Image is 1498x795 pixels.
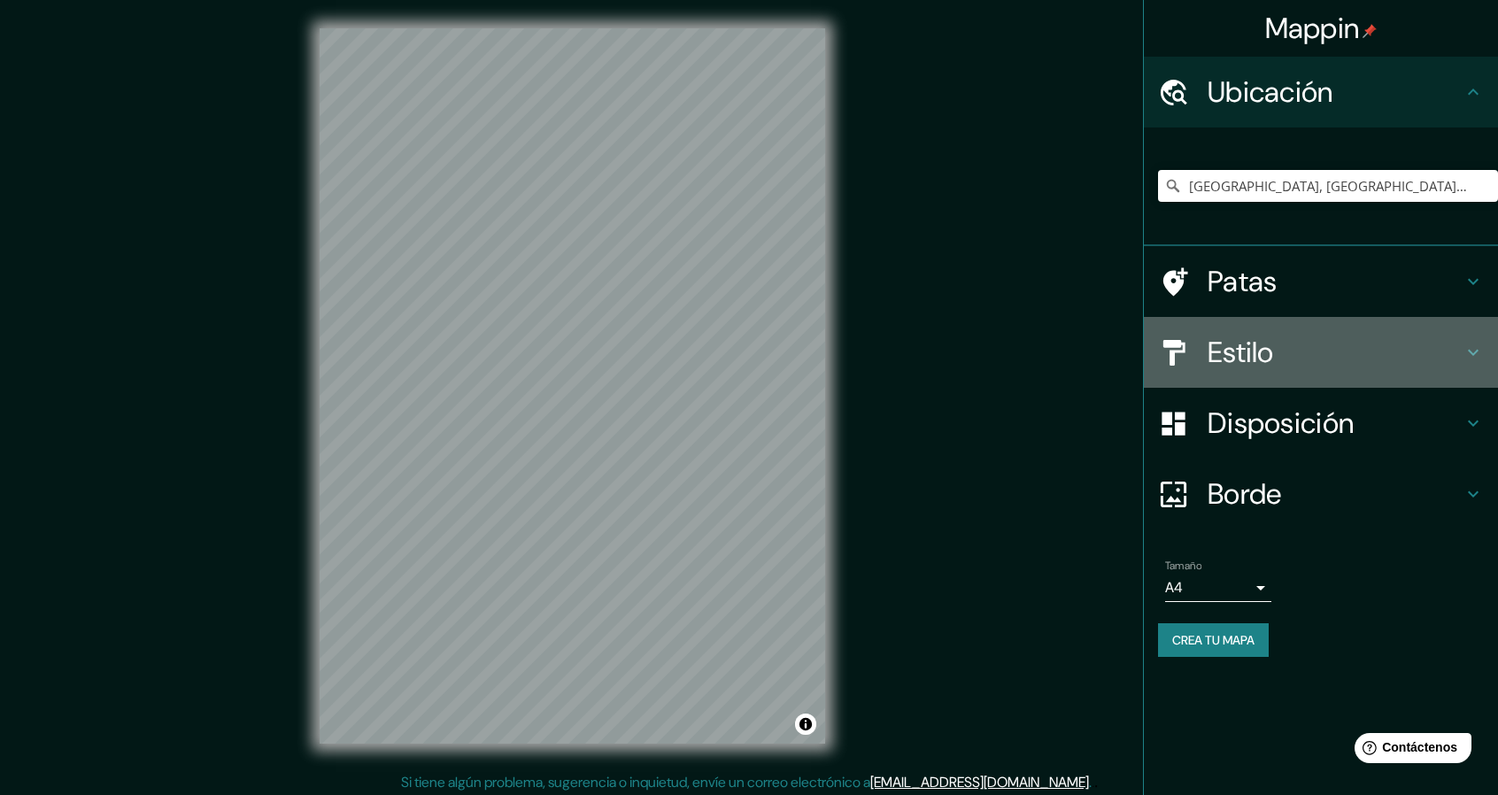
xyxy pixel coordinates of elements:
font: Si tiene algún problema, sugerencia o inquietud, envíe un correo electrónico a [401,773,870,791]
div: Estilo [1144,317,1498,388]
div: Ubicación [1144,57,1498,127]
font: . [1094,772,1098,791]
input: Elige tu ciudad o zona [1158,170,1498,202]
font: . [1092,772,1094,791]
iframe: Lanzador de widgets de ayuda [1340,726,1479,776]
button: Crea tu mapa [1158,623,1269,657]
font: . [1089,773,1092,791]
font: Disposición [1208,405,1354,442]
font: Estilo [1208,334,1274,371]
div: Disposición [1144,388,1498,459]
a: [EMAIL_ADDRESS][DOMAIN_NAME] [870,773,1089,791]
font: Tamaño [1165,559,1201,573]
button: Activar o desactivar atribución [795,714,816,735]
font: Patas [1208,263,1278,300]
font: Crea tu mapa [1172,632,1255,648]
div: Borde [1144,459,1498,529]
font: Borde [1208,475,1282,513]
font: Ubicación [1208,73,1333,111]
font: A4 [1165,578,1183,597]
img: pin-icon.png [1363,24,1377,38]
canvas: Mapa [320,28,825,744]
font: Mappin [1265,10,1360,47]
div: Patas [1144,246,1498,317]
div: A4 [1165,574,1271,602]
